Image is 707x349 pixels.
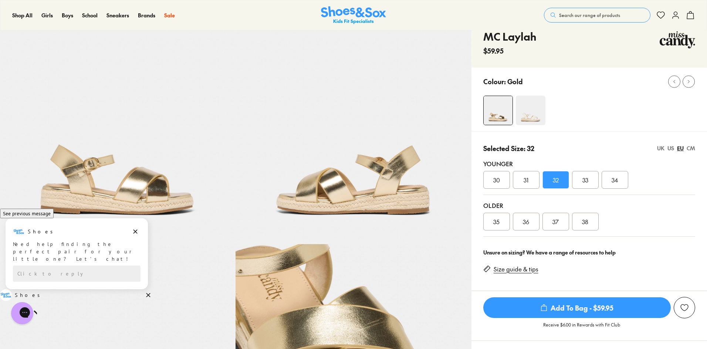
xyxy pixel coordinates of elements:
[559,12,620,18] span: Search our range of products
[13,58,141,74] div: Reply to the campaigns
[321,6,386,24] img: SNS_Logo_Responsive.svg
[483,297,671,318] span: Add To Bag - $59.95
[130,19,141,29] button: Dismiss campaign
[164,11,175,19] a: Sale
[138,11,155,19] a: Brands
[687,144,695,152] div: CM
[236,9,471,244] img: 5-563424_1
[523,217,529,226] span: 36
[28,20,57,28] h3: Shoes
[13,33,141,55] div: Need help finding the perfect pair for your little one? Let’s chat!
[143,82,153,93] button: Dismiss campaign
[483,201,695,210] div: Older
[82,11,98,19] a: School
[552,217,559,226] span: 37
[544,8,650,23] button: Search our range of products
[483,76,506,86] p: Colour:
[483,29,537,44] h4: MC Laylah
[507,76,523,86] p: Gold
[493,217,500,226] span: 35
[493,175,500,184] span: 30
[677,144,684,152] div: EU
[543,321,620,335] p: Receive $6.00 in Rewards with Fit Club
[516,96,545,125] img: 4-563419_1
[13,18,25,30] img: Shoes logo
[660,29,695,51] img: Vendor logo
[667,144,674,152] div: US
[582,175,588,184] span: 33
[483,46,504,56] span: $59.95
[612,175,618,184] span: 34
[7,300,37,327] iframe: Gorgias live chat messenger
[484,96,513,125] img: 4-563423_1
[657,144,664,152] div: UK
[483,249,695,256] div: Unsure on sizing? We have a range of resources to help
[321,6,386,24] a: Shoes & Sox
[6,11,148,82] div: Campaign message
[494,265,538,273] a: Size guide & tips
[483,159,695,168] div: Younger
[41,11,53,19] a: Girls
[62,11,73,19] a: Boys
[106,11,129,19] a: Sneakers
[3,3,51,9] span: See previous message
[483,297,671,318] button: Add To Bag - $59.95
[15,84,44,91] h3: Shoes
[12,11,33,19] a: Shop All
[553,175,559,184] span: 32
[483,143,534,153] p: Selected Size: 32
[674,297,695,318] button: Add to Wishlist
[524,175,528,184] span: 31
[582,217,588,226] span: 38
[6,18,148,55] div: Message from Shoes. Need help finding the perfect pair for your little one? Let’s chat!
